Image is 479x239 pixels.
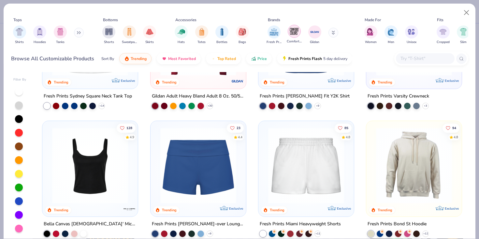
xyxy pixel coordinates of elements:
span: Bags [239,40,246,45]
img: Men Image [387,28,395,36]
div: filter for Bags [236,25,249,45]
button: filter button [143,25,156,45]
img: Totes Image [198,28,205,36]
div: Fresh Prints Varsity Crewneck [368,92,429,100]
button: filter button [308,25,321,45]
span: Top Rated [217,56,236,61]
button: filter button [215,25,228,45]
span: + 9 [208,232,211,236]
button: filter button [175,25,188,45]
span: 128 [126,126,132,129]
button: filter button [33,25,46,45]
span: Tanks [56,40,65,45]
span: 5 day delivery [323,55,347,63]
span: Skirts [145,40,154,45]
div: filter for Hats [175,25,188,45]
img: most_fav.gif [162,56,167,61]
img: Shirts Image [16,28,23,36]
img: Cropped Image [439,28,447,36]
span: Exclusive [337,206,351,211]
span: + 9 [316,104,319,108]
button: Like [443,123,459,132]
div: filter for Slim [457,25,470,45]
span: Unisex [407,40,416,45]
div: filter for Bottles [215,25,228,45]
div: Fits [437,17,443,23]
div: filter for Shirts [13,25,26,45]
img: a88b619d-8dd7-4971-8a75-9e7ec3244d54 [347,127,430,203]
span: Hats [178,40,185,45]
div: Filter By [13,77,26,82]
span: + 11 [315,232,320,236]
img: Hoodies Image [36,28,43,36]
span: Cropped [437,40,450,45]
div: filter for Sweatpants [122,25,137,45]
img: Bella + Canvas logo [123,202,136,216]
img: Unisex Image [408,28,415,36]
button: Close [460,7,473,19]
div: Fresh Prints [PERSON_NAME] Fit Y2K Shirt [260,92,350,100]
div: filter for Skirts [143,25,156,45]
div: 4.4 [238,135,242,140]
button: filter button [195,25,208,45]
button: filter button [236,25,249,45]
button: Like [117,123,136,132]
button: filter button [405,25,418,45]
div: filter for Cropped [437,25,450,45]
img: Bottles Image [218,28,225,36]
div: 4.9 [130,135,134,140]
button: filter button [437,25,450,45]
img: Sweatpants Image [126,28,133,36]
button: Fresh Prints Flash5 day delivery [277,53,352,64]
div: filter for Men [385,25,398,45]
input: Try "T-Shirt" [400,55,450,62]
button: Like [335,123,352,132]
span: 94 [452,126,456,129]
span: Shirts [15,40,24,45]
img: Comfort Colors Image [289,26,299,36]
button: filter button [385,25,398,45]
button: filter button [54,25,67,45]
div: filter for Unisex [405,25,418,45]
div: filter for Comfort Colors [287,25,302,44]
span: Exclusive [445,206,459,211]
span: Fresh Prints [267,40,282,45]
img: Women Image [367,28,374,36]
span: Price [257,56,267,61]
img: Skirts Image [146,28,153,36]
img: Tanks Image [57,28,64,36]
div: filter for Hoodies [33,25,46,45]
div: Bottoms [103,17,118,23]
div: Fresh Prints Sydney Square Neck Tank Top [44,92,132,100]
div: filter for Tanks [54,25,67,45]
div: Accessories [175,17,196,23]
img: Shorts Image [105,28,113,36]
span: Trending [131,56,147,61]
div: Fresh Prints [PERSON_NAME]-over Lounge Shorts [152,220,245,228]
div: Gildan Adult Heavy Blend Adult 8 Oz. 50/50 Fleece Crew [152,92,245,100]
span: Most Favorited [168,56,196,61]
span: Exclusive [445,79,459,83]
span: Exclusive [121,79,135,83]
span: + 12 [423,232,428,236]
button: Top Rated [206,53,241,64]
div: filter for Gildan [308,25,321,45]
span: Exclusive [337,79,351,83]
span: + 30 [207,104,212,108]
img: d60be0fe-5443-43a1-ac7f-73f8b6aa2e6e [157,127,239,203]
button: filter button [287,25,302,45]
span: Comfort Colors [287,39,302,44]
div: Fresh Prints Miami Heavyweight Shorts [260,220,341,228]
img: 8f478216-4029-45fd-9955-0c7f7b28c4ae [373,127,455,203]
img: Slim Image [460,28,467,36]
span: Shorts [104,40,114,45]
div: filter for Women [364,25,377,45]
img: Bags Image [239,28,246,36]
img: Gildan Image [310,27,320,37]
div: Tops [13,17,22,23]
div: 4.8 [454,135,458,140]
span: Fresh Prints Flash [288,56,322,61]
img: 8af284bf-0d00-45ea-9003-ce4b9a3194ad [49,127,131,203]
span: Women [365,40,377,45]
img: af8dff09-eddf-408b-b5dc-51145765dcf2 [265,127,347,203]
